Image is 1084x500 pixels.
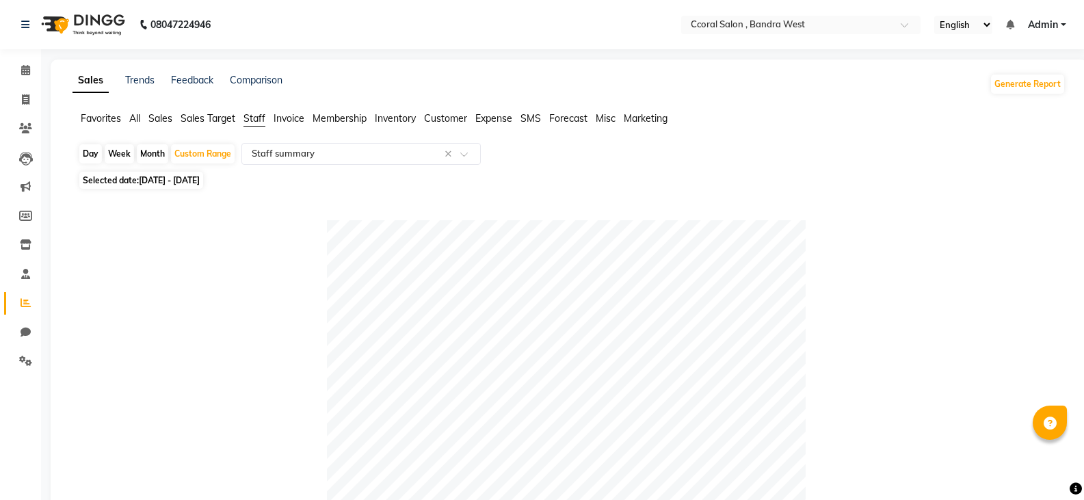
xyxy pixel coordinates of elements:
div: Day [79,144,102,163]
span: [DATE] - [DATE] [139,175,200,185]
span: Membership [313,112,367,124]
span: Clear all [445,147,456,161]
span: Invoice [274,112,304,124]
span: Staff [243,112,265,124]
b: 08047224946 [150,5,211,44]
iframe: chat widget [1027,445,1070,486]
a: Sales [72,68,109,93]
span: Forecast [549,112,587,124]
span: Sales Target [181,112,235,124]
span: Admin [1028,18,1058,32]
span: Expense [475,112,512,124]
span: Customer [424,112,467,124]
div: Week [105,144,134,163]
span: Marketing [624,112,667,124]
div: Custom Range [171,144,235,163]
span: Inventory [375,112,416,124]
span: Favorites [81,112,121,124]
button: Generate Report [991,75,1064,94]
a: Feedback [171,74,213,86]
span: SMS [520,112,541,124]
a: Comparison [230,74,282,86]
span: Sales [148,112,172,124]
span: All [129,112,140,124]
span: Misc [596,112,616,124]
a: Trends [125,74,155,86]
div: Month [137,144,168,163]
span: Selected date: [79,172,203,189]
img: logo [35,5,129,44]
